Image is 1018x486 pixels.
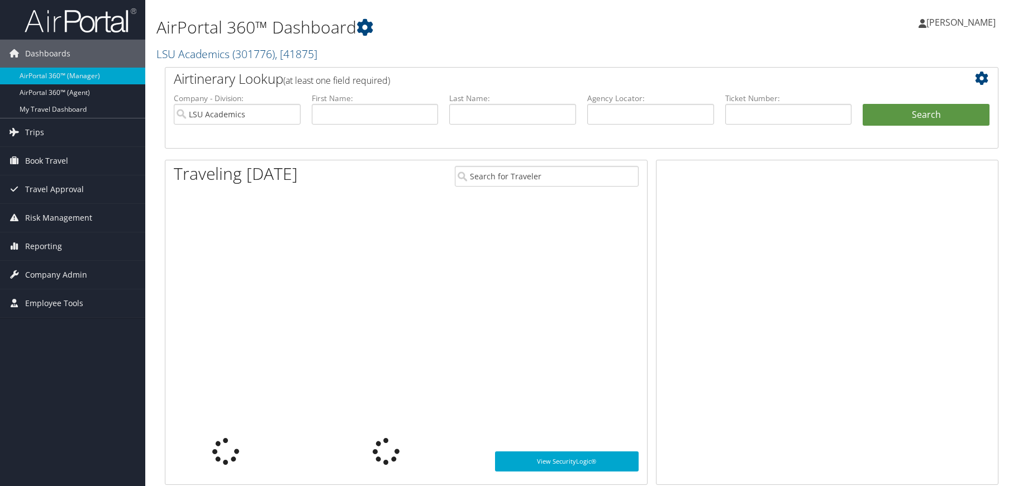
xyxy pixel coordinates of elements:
[156,46,317,61] a: LSU Academics
[25,175,84,203] span: Travel Approval
[725,93,852,104] label: Ticket Number:
[25,118,44,146] span: Trips
[174,93,301,104] label: Company - Division:
[587,93,714,104] label: Agency Locator:
[449,93,576,104] label: Last Name:
[25,147,68,175] span: Book Travel
[232,46,275,61] span: ( 301776 )
[283,74,390,87] span: (at least one field required)
[25,40,70,68] span: Dashboards
[455,166,639,187] input: Search for Traveler
[863,104,990,126] button: Search
[275,46,317,61] span: , [ 41875 ]
[495,451,639,471] a: View SecurityLogic®
[25,261,87,289] span: Company Admin
[174,69,920,88] h2: Airtinerary Lookup
[25,289,83,317] span: Employee Tools
[25,7,136,34] img: airportal-logo.png
[919,6,1007,39] a: [PERSON_NAME]
[25,204,92,232] span: Risk Management
[926,16,996,28] span: [PERSON_NAME]
[312,93,439,104] label: First Name:
[174,162,298,185] h1: Traveling [DATE]
[156,16,724,39] h1: AirPortal 360™ Dashboard
[25,232,62,260] span: Reporting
